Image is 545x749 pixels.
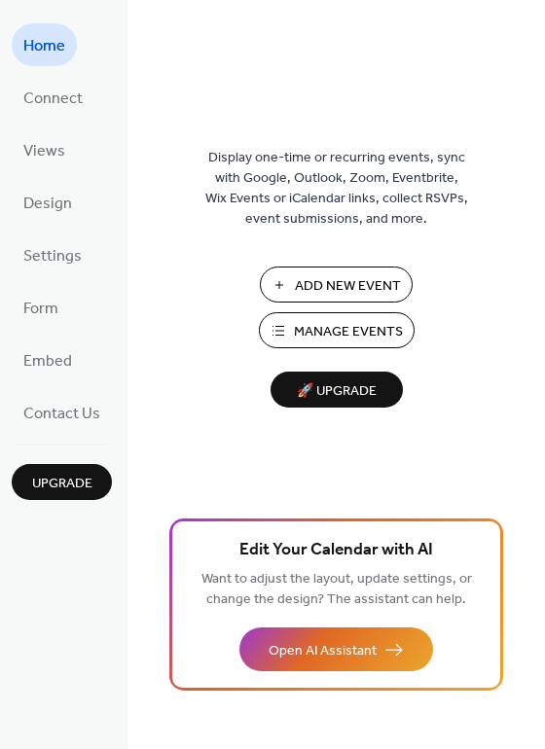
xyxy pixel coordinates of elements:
span: Connect [23,84,83,115]
span: Edit Your Calendar with AI [239,537,433,564]
a: Connect [12,76,94,119]
button: Upgrade [12,464,112,500]
a: Form [12,286,70,329]
a: Design [12,181,84,224]
button: 🚀 Upgrade [271,372,403,408]
span: Want to adjust the layout, update settings, or change the design? The assistant can help. [201,566,472,613]
span: Manage Events [294,322,403,342]
button: Open AI Assistant [239,627,433,671]
span: Contact Us [23,399,100,430]
span: Form [23,294,58,325]
a: Settings [12,233,93,276]
span: Open AI Assistant [269,641,377,661]
span: Display one-time or recurring events, sync with Google, Outlook, Zoom, Eventbrite, Wix Events or ... [205,148,468,230]
span: Upgrade [32,474,92,494]
span: Home [23,31,65,62]
a: Embed [12,339,84,381]
button: Add New Event [260,267,413,303]
a: Contact Us [12,391,112,434]
span: Views [23,136,65,167]
button: Manage Events [259,312,415,348]
span: 🚀 Upgrade [282,378,391,405]
a: Views [12,128,77,171]
a: Home [12,23,77,66]
span: Add New Event [295,276,401,297]
span: Design [23,189,72,220]
span: Embed [23,346,72,377]
span: Settings [23,241,82,272]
